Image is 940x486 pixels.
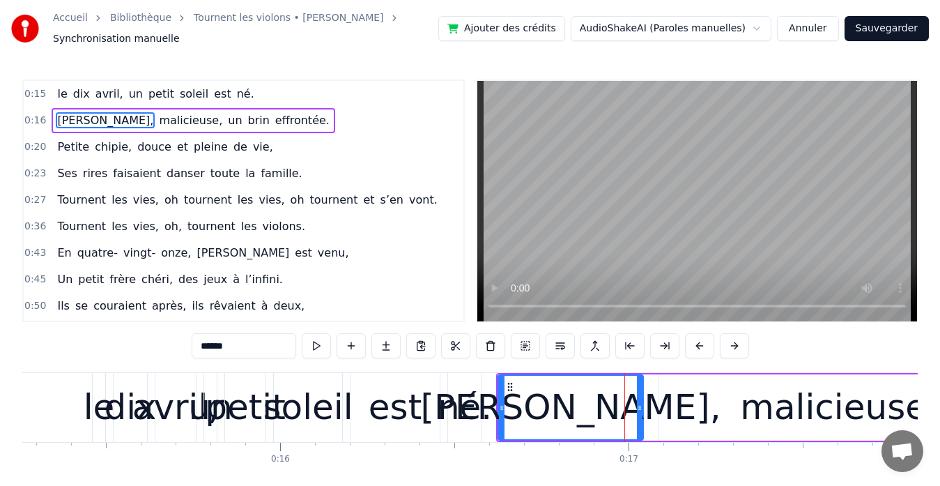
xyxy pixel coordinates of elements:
div: dix [104,381,156,434]
a: Tournent les violons • [PERSON_NAME] [194,11,383,25]
span: chipie, [93,139,133,155]
a: Accueil [53,11,88,25]
span: soleil [178,86,210,102]
span: Ses [56,165,78,181]
button: Annuler [777,16,838,41]
span: après, [151,298,187,314]
span: un [128,86,144,102]
span: jeux [202,271,229,287]
span: oh [163,192,180,208]
span: [PERSON_NAME], [56,112,155,128]
span: 0:45 [24,273,46,287]
span: En [56,245,72,261]
span: les [236,192,255,208]
span: 0:50 [24,299,46,313]
span: les [240,218,259,234]
div: avril, [132,381,219,434]
span: douce [136,139,173,155]
span: brin [247,112,271,128]
span: violons. [261,218,307,234]
span: toute [209,165,241,181]
div: petit [205,381,286,434]
span: la [244,165,256,181]
div: est [369,381,422,434]
span: un [226,112,243,128]
span: 0:16 [24,114,46,128]
div: le [84,381,115,434]
span: pleine [192,139,229,155]
span: les [110,218,129,234]
nav: breadcrumb [53,11,438,46]
span: 0:15 [24,87,46,101]
span: né. [236,86,256,102]
span: vies, [132,218,160,234]
span: Un [56,271,74,287]
span: avril, [94,86,125,102]
span: [PERSON_NAME] [195,245,291,261]
span: oh [289,192,306,208]
span: 0:20 [24,140,46,154]
div: Ouvrir le chat [881,430,923,472]
span: le [56,86,68,102]
span: s’en [379,192,405,208]
span: est [213,86,232,102]
span: 0:23 [24,167,46,181]
span: les [110,192,129,208]
span: à [231,271,241,287]
span: à [260,298,270,314]
span: et [176,139,190,155]
span: oh, [163,218,183,234]
span: vingt- [122,245,157,261]
div: un [188,381,232,434]
span: faisaient [111,165,162,181]
span: tournent [183,192,233,208]
button: Ajouter des crédits [438,16,565,41]
button: Sauvegarder [845,16,929,41]
span: malicieuse, [157,112,224,128]
div: 0:16 [271,454,290,465]
div: [PERSON_NAME], [420,381,721,434]
span: couraient [92,298,148,314]
span: l’infini. [244,271,284,287]
span: dix [72,86,91,102]
span: Synchronisation manuelle [53,32,180,46]
span: frère [108,271,137,287]
span: vies, [132,192,160,208]
span: se [74,298,89,314]
span: vie, [252,139,275,155]
span: chéri, [140,271,174,287]
span: Tournent [56,218,107,234]
span: 0:36 [24,220,46,234]
span: Tournent [56,192,107,208]
span: vont. [408,192,439,208]
span: 0:43 [24,246,46,260]
span: rêvaient [208,298,257,314]
span: Petite [56,139,91,155]
span: deux, [272,298,307,314]
span: famille. [259,165,303,181]
span: et [362,192,376,208]
span: Ils [56,298,71,314]
span: tournent [309,192,360,208]
div: 0:17 [619,454,638,465]
span: danser [165,165,206,181]
span: effrontée. [274,112,331,128]
span: des [177,271,199,287]
span: est [293,245,313,261]
img: youka [11,15,39,43]
div: malicieuse, [740,381,938,434]
span: 0:27 [24,193,46,207]
span: venu, [316,245,350,261]
span: quatre- [76,245,119,261]
span: vies, [257,192,286,208]
span: tournent [186,218,237,234]
span: onze, [160,245,192,261]
span: de [232,139,249,155]
div: soleil [263,381,353,434]
span: petit [147,86,176,102]
span: ils [190,298,205,314]
span: petit [77,271,105,287]
a: Bibliothèque [110,11,171,25]
span: rires [82,165,109,181]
